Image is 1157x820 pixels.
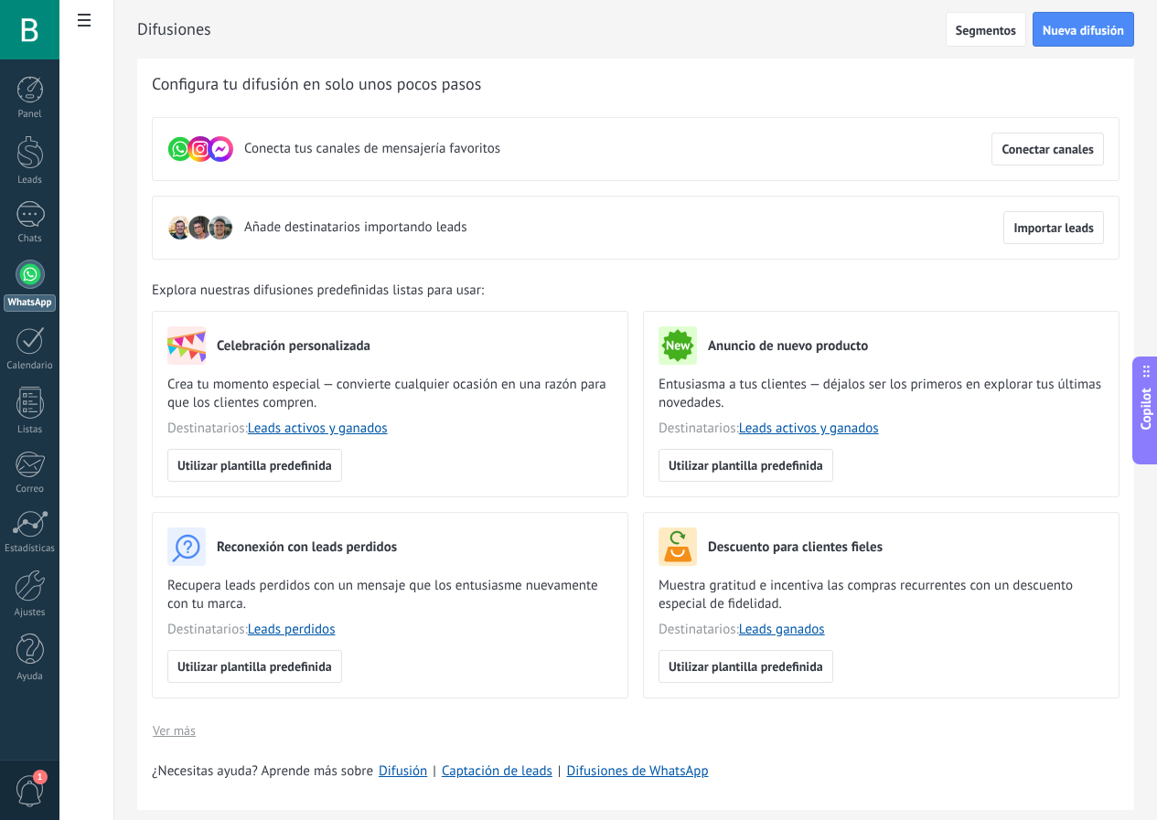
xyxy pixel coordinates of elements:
[177,459,332,472] span: Utilizar plantilla predefinida
[379,762,427,780] a: Difusión
[669,660,823,673] span: Utilizar plantilla predefinida
[708,538,883,556] h3: Descuento para clientes fieles
[739,420,879,437] a: Leads activos y ganados
[137,11,946,48] h2: Difusiones
[4,175,57,186] div: Leads
[946,12,1026,47] button: Segmentos
[1043,24,1124,37] span: Nueva difusión
[167,420,613,438] span: Destinatarios:
[167,215,193,240] img: leadIcon
[659,577,1104,613] span: Muestra gratitud e incentiva las compras recurrentes con un descuento especial de fidelidad.
[669,459,823,472] span: Utilizar plantilla predefinida
[244,218,466,237] span: Añade destinatarios importando leads
[1013,221,1094,234] span: Importar leads
[208,215,233,240] img: leadIcon
[167,449,342,482] button: Utilizar plantilla predefinida
[1002,143,1094,155] span: Conectar canales
[4,607,57,619] div: Ajustes
[4,484,57,495] div: Correo
[442,762,552,780] a: Captación de leads
[248,420,388,437] a: Leads activos y ganados
[659,650,833,683] button: Utilizar plantilla predefinida
[177,660,332,673] span: Utilizar plantilla predefinida
[4,543,57,555] div: Estadísticas
[152,73,481,95] span: Configura tu difusión en solo unos pocos pasos
[566,762,708,780] a: Difusiones de WhatsApp
[708,337,868,355] h3: Anuncio de nuevo producto
[659,621,1104,639] span: Destinatarios:
[659,420,1104,438] span: Destinatarios:
[153,724,196,737] span: Ver más
[4,109,57,121] div: Panel
[167,577,613,613] span: Recupera leads perdidos con un mensaje que los entusiasme nuevamente con tu marca.
[4,360,57,372] div: Calendario
[167,621,613,639] span: Destinatarios:
[4,233,57,245] div: Chats
[33,770,48,784] span: 1
[659,449,833,482] button: Utilizar plantilla predefinida
[4,294,56,312] div: WhatsApp
[739,621,825,638] a: Leads ganados
[167,376,613,412] span: Crea tu momento especial — convierte cualquier ocasión en una razón para que los clientes compren.
[991,133,1104,165] button: Conectar canales
[659,376,1104,412] span: Entusiasma a tus clientes — déjalos ser los primeros en explorar tus últimas novedades.
[1137,388,1155,430] span: Copilot
[1033,12,1134,47] button: Nueva difusión
[152,762,1120,781] div: | |
[244,140,500,158] span: Conecta tus canales de mensajería favoritos
[956,24,1016,37] span: Segmentos
[152,282,484,300] span: Explora nuestras difusiones predefinidas listas para usar:
[1003,211,1104,244] button: Importar leads
[4,424,57,436] div: Listas
[248,621,336,638] a: Leads perdidos
[217,538,397,556] h3: Reconexión con leads perdidos
[152,762,373,781] span: ¿Necesitas ayuda? Aprende más sobre
[187,215,213,240] img: leadIcon
[152,717,197,744] button: Ver más
[4,671,57,683] div: Ayuda
[217,337,370,355] h3: Celebración personalizada
[167,650,342,683] button: Utilizar plantilla predefinida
